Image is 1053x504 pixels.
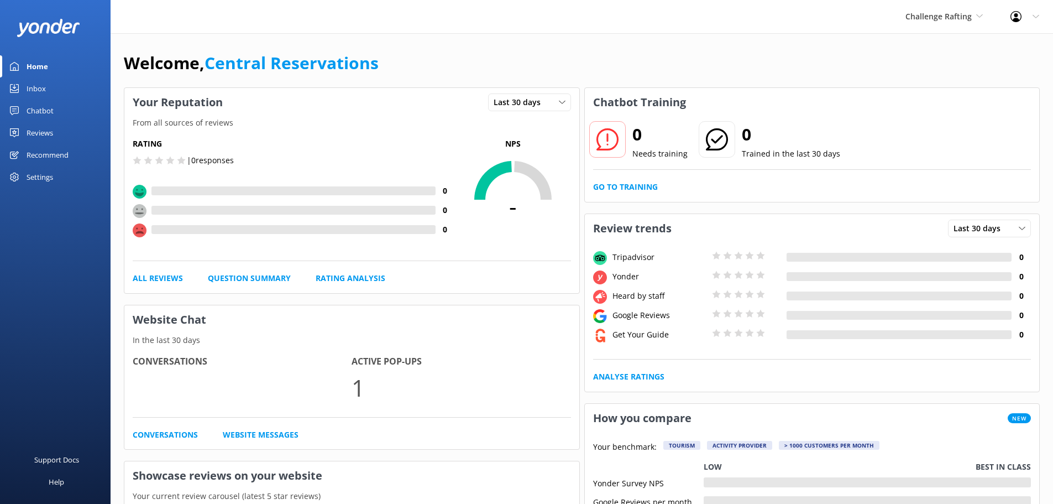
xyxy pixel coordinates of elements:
p: Your current review carousel (latest 5 star reviews) [124,490,579,502]
h4: 0 [1012,290,1031,302]
p: | 0 responses [187,154,234,167]
a: Go to Training [593,181,658,193]
a: Analyse Ratings [593,371,664,383]
div: Get Your Guide [610,329,709,341]
div: Help [49,471,64,493]
h1: Welcome, [124,50,379,76]
h4: Conversations [133,355,352,369]
h4: 0 [1012,309,1031,321]
p: Your benchmark: [593,441,657,454]
h3: How you compare [585,404,700,433]
div: > 1000 customers per month [779,441,879,450]
h4: 0 [436,204,455,216]
a: Question Summary [208,272,291,284]
h5: Rating [133,138,455,150]
p: From all sources of reviews [124,117,579,129]
h4: 0 [436,224,455,236]
a: Conversations [133,429,198,441]
h3: Website Chat [124,305,579,334]
h3: Your Reputation [124,88,231,117]
p: In the last 30 days [124,334,579,346]
h4: Active Pop-ups [352,355,570,369]
a: Website Messages [223,429,298,441]
h4: 0 [1012,271,1031,283]
div: Tripadvisor [610,251,709,263]
img: yonder-white-logo.png [17,19,80,37]
div: Google Reviews [610,309,709,321]
p: Needs training [632,148,688,160]
p: 1 [352,369,570,406]
p: NPS [455,138,571,150]
h2: 0 [742,121,840,148]
div: Heard by staff [610,290,709,302]
span: - [455,192,571,220]
h2: 0 [632,121,688,148]
h3: Chatbot Training [585,88,694,117]
span: Last 30 days [954,222,1007,235]
span: New [1008,413,1031,423]
h4: 0 [1012,251,1031,263]
h3: Showcase reviews on your website [124,461,579,490]
p: Low [704,461,722,473]
h3: Review trends [585,214,680,243]
h4: 0 [436,185,455,197]
a: Central Reservations [205,51,379,74]
div: Settings [27,166,53,188]
div: Chatbot [27,100,54,122]
span: Challenge Rafting [905,11,972,22]
p: Best in class [976,461,1031,473]
span: Last 30 days [494,96,547,108]
a: All Reviews [133,272,183,284]
div: Support Docs [34,449,79,471]
div: Tourism [663,441,700,450]
div: Recommend [27,144,69,166]
a: Rating Analysis [316,272,385,284]
div: Reviews [27,122,53,144]
div: Activity Provider [707,441,772,450]
div: Inbox [27,77,46,100]
div: Yonder [610,271,709,283]
h4: 0 [1012,329,1031,341]
div: Yonder Survey NPS [593,477,704,487]
div: Home [27,55,48,77]
p: Trained in the last 30 days [742,148,840,160]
